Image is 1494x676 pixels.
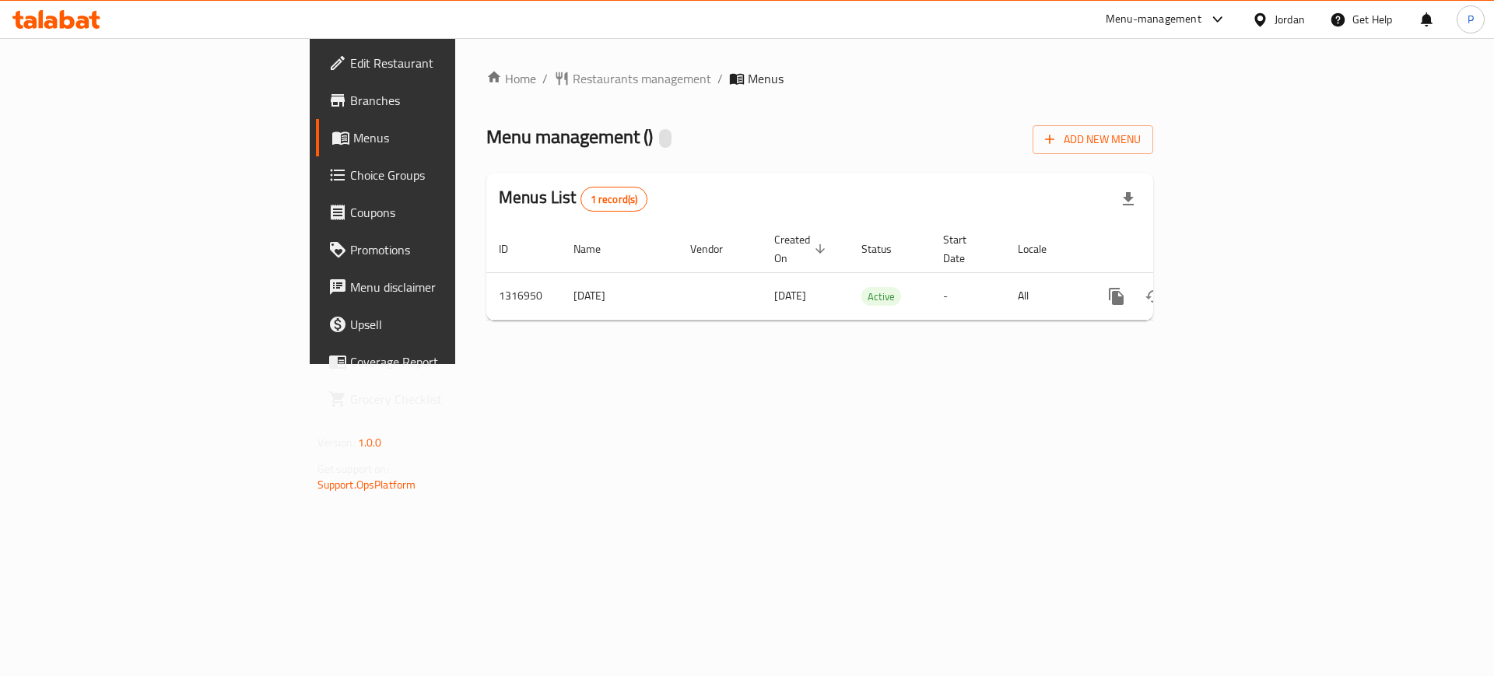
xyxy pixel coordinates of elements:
a: Menus [316,119,559,156]
span: Promotions [350,240,547,259]
div: Active [861,287,901,306]
a: Branches [316,82,559,119]
a: Promotions [316,231,559,268]
div: Export file [1110,180,1147,218]
td: [DATE] [561,272,678,320]
a: Menu disclaimer [316,268,559,306]
a: Support.OpsPlatform [317,475,416,495]
span: Locale [1018,240,1067,258]
a: Restaurants management [554,69,711,88]
span: Restaurants management [573,69,711,88]
span: Active [861,288,901,306]
span: [DATE] [774,285,806,306]
span: Get support on: [317,459,389,479]
li: / [717,69,723,88]
a: Coverage Report [316,343,559,380]
div: Menu-management [1106,10,1201,29]
span: Menu management ( ) [486,119,653,154]
span: Name [573,240,621,258]
span: P [1468,11,1474,28]
span: Grocery Checklist [350,390,547,408]
a: Choice Groups [316,156,559,194]
a: Upsell [316,306,559,343]
span: Start Date [943,230,987,268]
h2: Menus List [499,186,647,212]
span: Created On [774,230,830,268]
span: 1.0.0 [358,433,382,453]
span: Edit Restaurant [350,54,547,72]
span: Menus [748,69,784,88]
div: Total records count [580,187,648,212]
span: 1 record(s) [581,192,647,207]
span: Version: [317,433,356,453]
td: - [931,272,1005,320]
span: Vendor [690,240,743,258]
nav: breadcrumb [486,69,1153,88]
button: more [1098,278,1135,315]
span: Coverage Report [350,352,547,371]
th: Actions [1085,226,1260,273]
span: Upsell [350,315,547,334]
div: Jordan [1275,11,1305,28]
span: ID [499,240,528,258]
a: Coupons [316,194,559,231]
span: Choice Groups [350,166,547,184]
span: Add New Menu [1045,130,1141,149]
button: Change Status [1135,278,1173,315]
span: Coupons [350,203,547,222]
span: Menu disclaimer [350,278,547,296]
a: Edit Restaurant [316,44,559,82]
span: Menus [353,128,547,147]
table: enhanced table [486,226,1260,320]
span: Status [861,240,912,258]
button: Add New Menu [1033,125,1153,154]
span: Branches [350,91,547,110]
td: All [1005,272,1085,320]
a: Grocery Checklist [316,380,559,418]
